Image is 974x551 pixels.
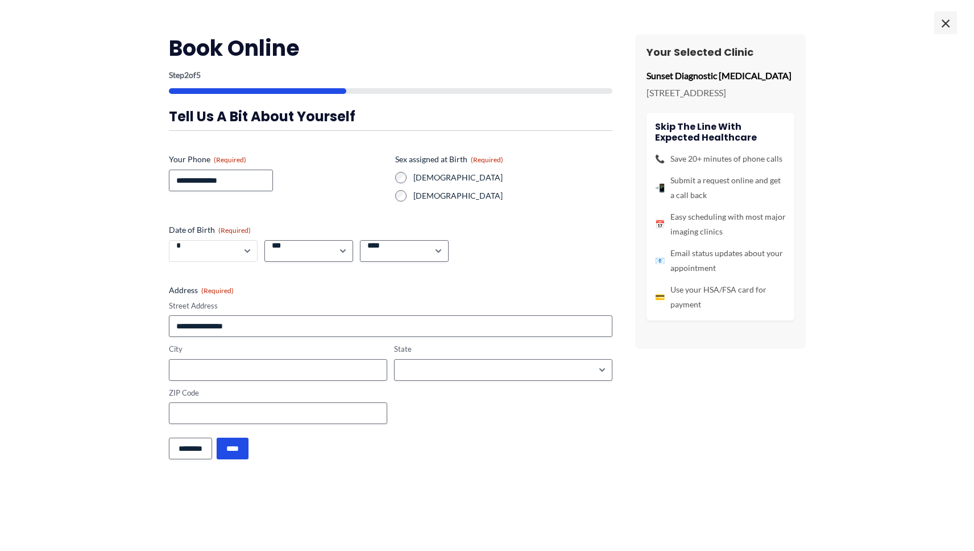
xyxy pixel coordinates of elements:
span: (Required) [218,226,251,235]
legend: Date of Birth [169,224,251,236]
span: 📧 [655,253,665,268]
span: 📲 [655,180,665,195]
span: 💳 [655,290,665,305]
span: 2 [184,70,189,80]
legend: Sex assigned at Birth [395,154,503,165]
span: (Required) [201,286,234,295]
li: Easy scheduling with most major imaging clinics [655,209,786,239]
li: Save 20+ minutes of phone calls [655,151,786,166]
span: 📞 [655,151,665,166]
h4: Skip the line with Expected Healthcare [655,121,786,143]
p: Sunset Diagnostic [MEDICAL_DATA] [646,67,794,84]
span: × [934,11,957,34]
p: [STREET_ADDRESS] [646,84,794,101]
label: Your Phone [169,154,386,165]
span: (Required) [214,155,246,164]
h2: Book Online [169,34,612,62]
li: Submit a request online and get a call back [655,173,786,203]
label: [DEMOGRAPHIC_DATA] [413,190,612,202]
li: Use your HSA/FSA card for payment [655,282,786,312]
label: [DEMOGRAPHIC_DATA] [413,172,612,183]
label: ZIP Code [169,388,387,398]
li: Email status updates about your appointment [655,246,786,275]
legend: Address [169,285,234,296]
label: Street Address [169,301,612,311]
h3: Your Selected Clinic [646,46,794,59]
label: City [169,344,387,355]
label: State [394,344,612,355]
h3: Tell us a bit about yourself [169,108,612,125]
span: 📅 [655,217,665,232]
span: (Required) [471,155,503,164]
span: 5 [196,70,201,80]
p: Step of [169,71,612,79]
